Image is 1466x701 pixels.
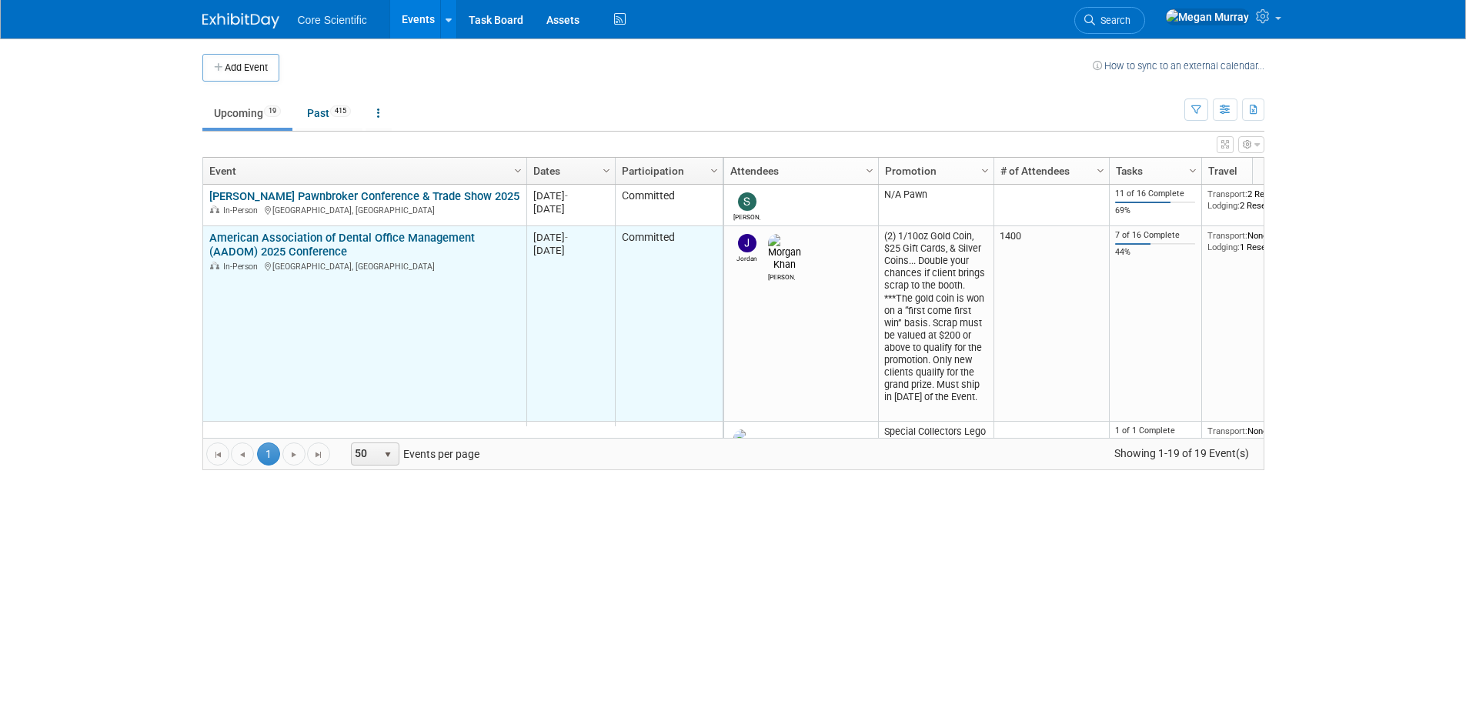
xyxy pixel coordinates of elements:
span: Go to the first page [212,449,224,461]
div: 11 of 16 Complete [1115,189,1195,199]
td: Committed [615,226,723,422]
div: 44% [1115,247,1195,258]
td: (2) 1/10oz Gold Coin, $25 Gift Cards, & Silver Coins... Double your chances if client brings scra... [878,226,993,422]
a: Participation [622,158,713,184]
span: 415 [330,105,351,117]
span: Column Settings [979,165,991,177]
span: Transport: [1207,189,1247,199]
a: Go to the previous page [231,442,254,466]
a: Travel [1208,158,1314,184]
div: [DATE] [533,231,608,244]
span: Column Settings [512,165,524,177]
a: Column Settings [598,158,615,181]
div: None 1 Reservation [1207,230,1318,252]
div: Morgan Khan [768,271,795,281]
div: None None [1207,426,1318,448]
a: Promotion [885,158,983,184]
span: Lodging: [1207,242,1240,252]
span: Transport: [1207,230,1247,241]
span: select [382,449,394,461]
div: 1 of 1 Complete [1115,426,1195,436]
div: [DATE] [533,202,608,215]
img: Sam Robinson [738,192,756,211]
a: Go to the next page [282,442,306,466]
span: Column Settings [708,165,720,177]
div: Sam Robinson [733,211,760,221]
span: 1 [257,442,280,466]
div: [DATE] [533,189,608,202]
span: Lodging: [1207,437,1240,448]
a: American Association of Dental Office Management (AADOM) 2025 Conference [209,231,475,259]
button: Add Event [202,54,279,82]
span: Go to the next page [288,449,300,461]
a: Column Settings [1184,158,1201,181]
a: Column Settings [861,158,878,181]
a: Go to the last page [307,442,330,466]
td: Committed [615,185,723,226]
div: 7 of 16 Complete [1115,230,1195,241]
a: [PERSON_NAME] Pawnbroker Conference & Trade Show 2025 [209,189,519,203]
img: Megan Murray [1165,8,1250,25]
a: # of Attendees [1000,158,1099,184]
a: Go to the first page [206,442,229,466]
span: Column Settings [1187,165,1199,177]
span: 50 [352,443,378,465]
span: Column Settings [863,165,876,177]
span: 19 [264,105,281,117]
div: [DATE] [533,244,608,257]
a: NorthEast District Dental Association ([PERSON_NAME]) Fall CE Meeting [209,426,518,455]
img: In-Person Event [210,205,219,213]
img: In-Person Event [210,262,219,269]
span: Column Settings [600,165,613,177]
td: Committed [615,422,723,473]
img: James Belshe [733,429,763,466]
a: Search [1074,7,1145,34]
span: Search [1095,15,1130,26]
span: - [565,232,568,243]
div: [GEOGRAPHIC_DATA], [GEOGRAPHIC_DATA] [209,259,519,272]
span: Go to the previous page [236,449,249,461]
div: 2 Reservations 2 Reservations [1207,189,1318,211]
a: Column Settings [509,158,526,181]
span: - [565,190,568,202]
span: Events per page [331,442,495,466]
div: [DATE] [533,426,608,439]
span: In-Person [223,205,262,215]
img: Jordan McCullough [738,234,756,252]
img: ExhibitDay [202,13,279,28]
td: N/A Pawn [878,185,993,226]
a: Event [209,158,516,184]
span: In-Person [223,262,262,272]
span: Go to the last page [312,449,325,461]
span: Showing 1-19 of 19 Event(s) [1100,442,1263,464]
a: Column Settings [1092,158,1109,181]
span: Core Scientific [298,14,367,26]
a: Attendees [730,158,868,184]
div: 69% [1115,205,1195,216]
a: How to sync to an external calendar... [1093,60,1264,72]
a: Column Settings [977,158,993,181]
span: Column Settings [1094,165,1107,177]
td: 1400 [993,226,1109,422]
a: Past415 [296,98,362,128]
a: Column Settings [706,158,723,181]
span: Transport: [1207,426,1247,436]
a: Upcoming19 [202,98,292,128]
div: [GEOGRAPHIC_DATA], [GEOGRAPHIC_DATA] [209,203,519,216]
span: Lodging: [1207,200,1240,211]
img: Morgan Khan [768,234,801,271]
td: Special Collectors Lego Set [878,422,993,482]
div: Jordan McCullough [733,252,760,262]
a: Tasks [1116,158,1191,184]
a: Dates [533,158,605,184]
